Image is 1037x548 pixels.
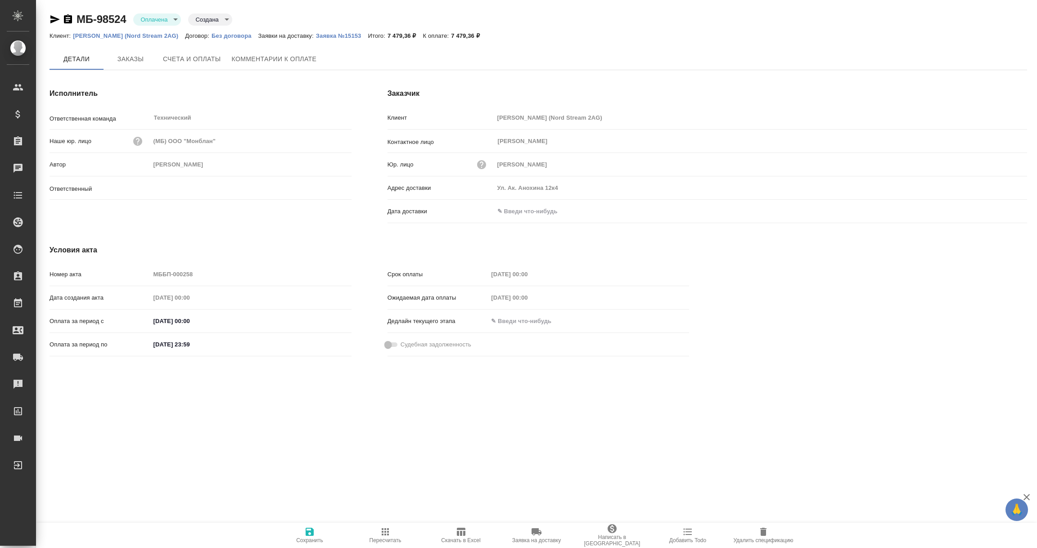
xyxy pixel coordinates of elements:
p: Срок оплаты [388,270,488,279]
p: Клиент: [50,32,73,39]
input: Пустое поле [494,181,1027,194]
a: МБ-98524 [77,13,126,25]
p: Оплата за период с [50,317,150,326]
button: Скопировать ссылку [63,14,73,25]
p: Дата доставки [388,207,494,216]
h4: Исполнитель [50,88,352,99]
p: Дата создания акта [50,293,150,302]
p: Адрес доставки [388,184,494,193]
input: ✎ Введи что-нибудь [494,205,573,218]
h4: Условия акта [50,245,689,256]
input: ✎ Введи что-нибудь [488,314,567,328]
p: Ответственный [50,184,150,193]
p: Договор: [185,32,212,39]
input: ✎ Введи что-нибудь [150,338,229,351]
input: ✎ Введи что-нибудь [150,314,229,328]
input: Пустое поле [494,111,1027,124]
a: [PERSON_NAME] (Nord Stream 2AG) [73,31,185,39]
div: Оплачена [133,13,181,26]
p: 7 479,36 ₽ [388,32,423,39]
button: 🙏 [1005,499,1028,521]
span: Счета и оплаты [163,54,221,65]
span: 🙏 [1009,500,1024,519]
input: Пустое поле [150,135,352,148]
p: Номер акта [50,270,150,279]
span: Детали [55,54,98,65]
p: Оплата за период по [50,340,150,349]
div: Оплачена [188,13,232,26]
p: Клиент [388,113,494,122]
p: К оплате: [423,32,451,39]
button: Заявка №15153 [316,31,368,40]
input: Пустое поле [494,158,1027,171]
input: Пустое поле [150,268,352,281]
input: Пустое поле [488,268,567,281]
button: Оплачена [138,16,170,23]
h4: Заказчик [388,88,1027,99]
button: Скопировать ссылку для ЯМессенджера [50,14,60,25]
span: Комментарии к оплате [232,54,317,65]
p: Автор [50,160,150,169]
p: Контактное лицо [388,138,494,147]
p: Заявка №15153 [316,32,368,39]
span: Судебная задолженность [401,340,471,349]
input: Пустое поле [488,291,567,304]
span: Заказы [109,54,152,65]
p: Юр. лицо [388,160,414,169]
p: Без договора [212,32,258,39]
p: Наше юр. лицо [50,137,91,146]
p: [PERSON_NAME] (Nord Stream 2AG) [73,32,185,39]
button: Создана [193,16,221,23]
p: Заявки на доставку: [258,32,316,39]
button: Open [347,187,348,189]
p: Ответственная команда [50,114,150,123]
a: Без договора [212,31,258,39]
input: Пустое поле [150,158,352,171]
p: 7 479,36 ₽ [451,32,487,39]
p: Ожидаемая дата оплаты [388,293,488,302]
input: Пустое поле [150,291,229,304]
p: Дедлайн текущего этапа [388,317,488,326]
p: Итого: [368,32,388,39]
